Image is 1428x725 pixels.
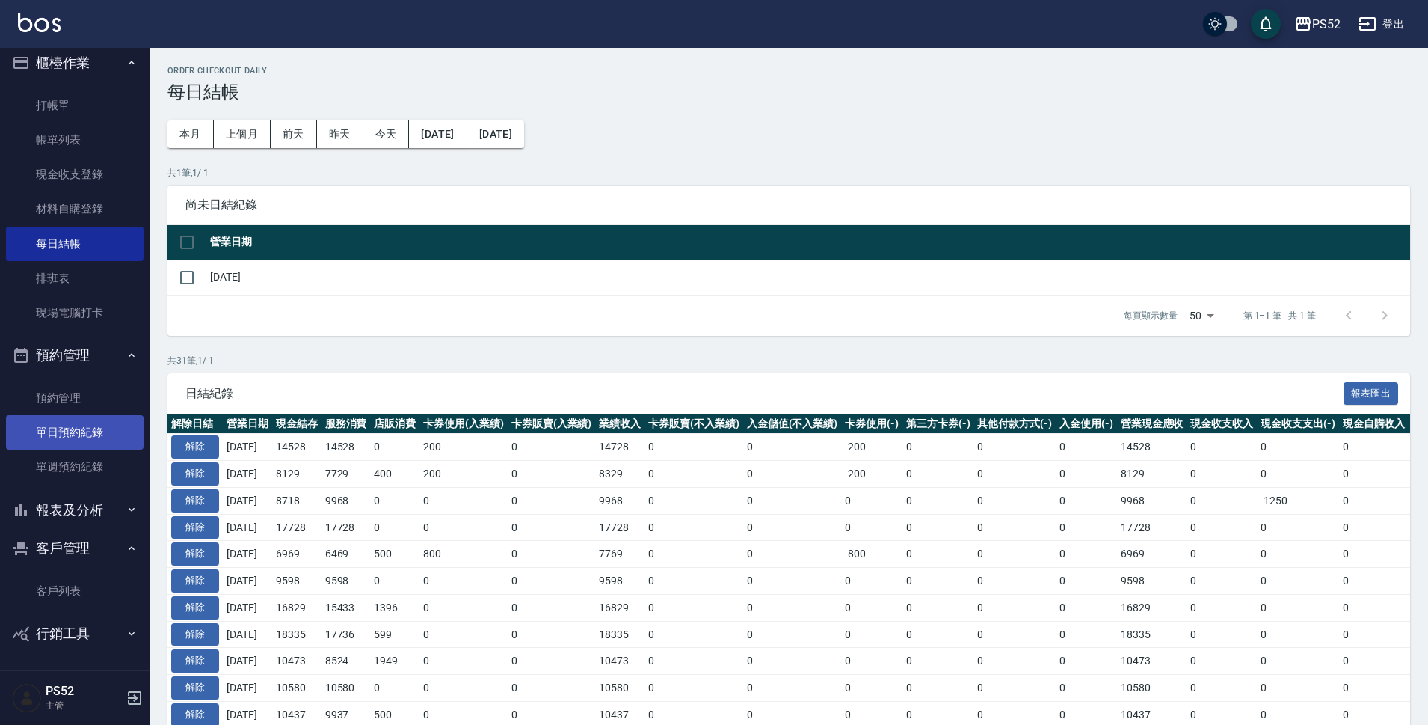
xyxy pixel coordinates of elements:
[841,461,902,488] td: -200
[321,675,371,702] td: 10580
[1339,541,1409,568] td: 0
[6,157,144,192] a: 現金收支登錄
[1344,382,1399,406] button: 報表匯出
[370,594,419,621] td: 1396
[841,414,902,434] th: 卡券使用(-)
[1117,514,1187,541] td: 17728
[1056,541,1117,568] td: 0
[743,487,842,514] td: 0
[1339,414,1409,434] th: 現金自購收入
[595,621,644,648] td: 18335
[171,516,219,539] button: 解除
[171,489,219,513] button: 解除
[223,648,272,675] td: [DATE]
[841,568,902,595] td: 0
[644,594,743,621] td: 0
[167,120,214,148] button: 本月
[644,434,743,461] td: 0
[46,699,122,712] p: 主管
[223,621,272,648] td: [DATE]
[743,541,842,568] td: 0
[1339,461,1409,488] td: 0
[508,434,596,461] td: 0
[6,43,144,82] button: 櫃檯作業
[743,414,842,434] th: 入金儲值(不入業績)
[419,514,508,541] td: 0
[973,541,1056,568] td: 0
[1339,648,1409,675] td: 0
[1117,487,1187,514] td: 9968
[508,648,596,675] td: 0
[321,568,371,595] td: 9598
[973,414,1056,434] th: 其他付款方式(-)
[841,434,902,461] td: -200
[1124,309,1178,322] p: 每頁顯示數量
[223,568,272,595] td: [DATE]
[409,120,467,148] button: [DATE]
[902,487,974,514] td: 0
[595,461,644,488] td: 8329
[1339,514,1409,541] td: 0
[321,461,371,488] td: 7729
[644,514,743,541] td: 0
[317,120,363,148] button: 昨天
[206,225,1410,260] th: 營業日期
[841,541,902,568] td: -800
[272,461,321,488] td: 8129
[370,541,419,568] td: 500
[419,434,508,461] td: 200
[6,227,144,261] a: 每日結帳
[595,487,644,514] td: 9968
[6,336,144,375] button: 預約管理
[644,487,743,514] td: 0
[1251,9,1281,39] button: save
[6,261,144,296] a: 排班表
[595,414,644,434] th: 業績收入
[321,621,371,648] td: 17736
[508,594,596,621] td: 0
[595,541,644,568] td: 7769
[973,461,1056,488] td: 0
[321,487,371,514] td: 9968
[1117,541,1187,568] td: 6969
[370,675,419,702] td: 0
[1339,621,1409,648] td: 0
[841,514,902,541] td: 0
[214,120,271,148] button: 上個月
[1056,514,1117,541] td: 0
[272,648,321,675] td: 10473
[223,461,272,488] td: [DATE]
[171,462,219,486] button: 解除
[272,594,321,621] td: 16829
[321,648,371,675] td: 8524
[223,514,272,541] td: [DATE]
[6,415,144,450] a: 單日預約紀錄
[841,648,902,675] td: 0
[223,541,272,568] td: [DATE]
[370,514,419,541] td: 0
[6,614,144,653] button: 行銷工具
[973,648,1056,675] td: 0
[171,596,219,620] button: 解除
[902,541,974,568] td: 0
[419,461,508,488] td: 200
[595,514,644,541] td: 17728
[171,569,219,593] button: 解除
[902,648,974,675] td: 0
[595,594,644,621] td: 16829
[370,414,419,434] th: 店販消費
[6,491,144,530] button: 報表及分析
[370,648,419,675] td: 1949
[902,594,974,621] td: 0
[841,487,902,514] td: 0
[1257,594,1339,621] td: 0
[18,13,61,32] img: Logo
[1257,648,1339,675] td: 0
[321,414,371,434] th: 服務消費
[973,675,1056,702] td: 0
[419,648,508,675] td: 0
[171,435,219,459] button: 解除
[1339,487,1409,514] td: 0
[508,621,596,648] td: 0
[644,461,743,488] td: 0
